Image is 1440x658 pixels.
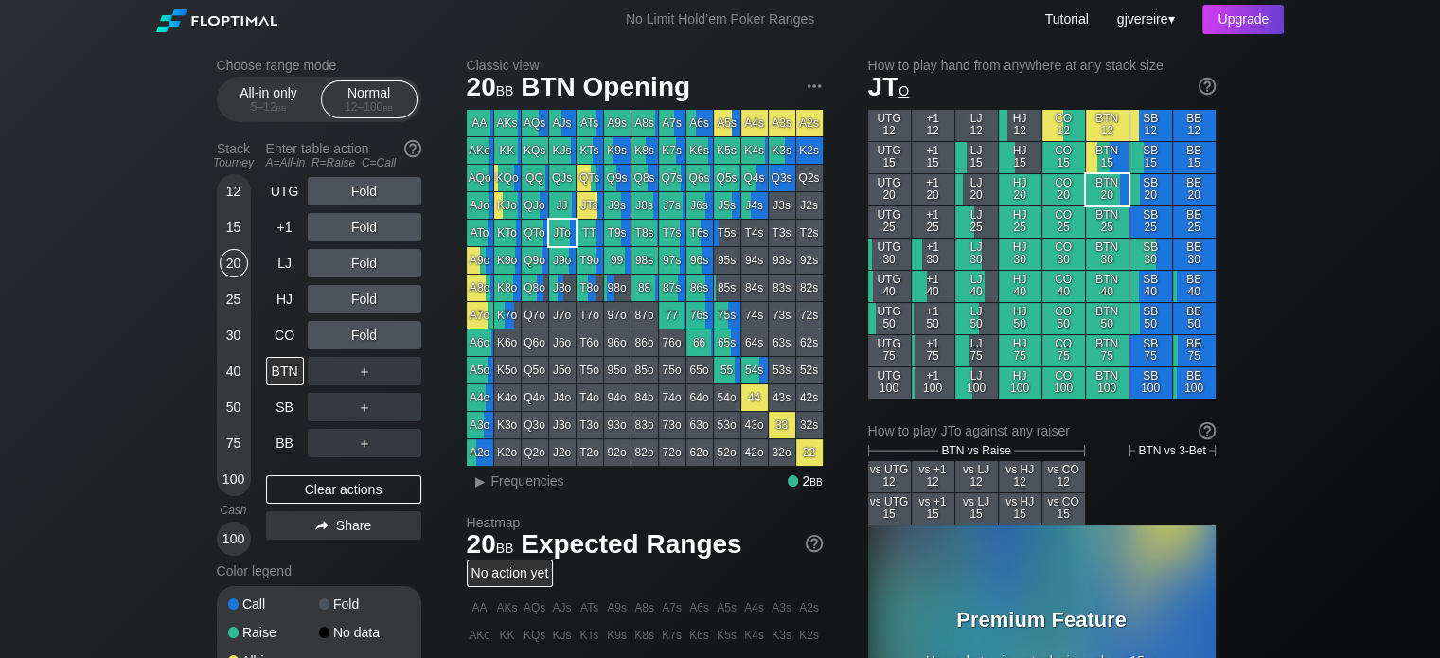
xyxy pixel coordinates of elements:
[220,393,248,421] div: 50
[631,329,658,356] div: 86o
[577,275,603,301] div: T8o
[522,137,548,164] div: KQs
[999,271,1041,302] div: HJ 40
[631,165,658,191] div: Q8s
[577,412,603,438] div: T3o
[714,220,740,246] div: T5s
[686,220,713,246] div: T6s
[912,142,954,173] div: +1 15
[494,165,521,191] div: KQo
[1173,239,1216,270] div: BB 30
[308,177,421,205] div: Fold
[467,58,823,73] h2: Classic view
[912,367,954,399] div: +1 100
[999,367,1041,399] div: HJ 100
[659,247,685,274] div: 97s
[868,72,910,101] span: JT
[549,165,576,191] div: QJs
[266,133,421,177] div: Enter table action
[577,137,603,164] div: KTs
[319,597,410,611] div: Fold
[796,192,823,219] div: J2s
[1173,110,1216,141] div: BB 12
[577,357,603,383] div: T5o
[714,329,740,356] div: 65s
[1086,110,1129,141] div: BTN 12
[220,429,248,457] div: 75
[912,335,954,366] div: +1 75
[796,110,823,136] div: A2s
[577,165,603,191] div: QTs
[631,439,658,466] div: 82o
[1045,11,1089,27] a: Tutorial
[494,412,521,438] div: K3o
[308,321,421,349] div: Fold
[804,533,825,554] img: help.32db89a4.svg
[494,192,521,219] div: KJo
[912,239,954,270] div: +1 30
[1129,271,1172,302] div: SB 40
[597,11,843,31] div: No Limit Hold’em Poker Ranges
[769,384,795,411] div: 43s
[741,137,768,164] div: K4s
[631,412,658,438] div: 83o
[999,303,1041,334] div: HJ 50
[577,302,603,329] div: T7o
[686,137,713,164] div: K6s
[276,100,287,114] span: bb
[714,357,740,383] div: 55
[686,329,713,356] div: 66
[1042,239,1085,270] div: CO 30
[1173,335,1216,366] div: BB 75
[769,357,795,383] div: 53s
[741,220,768,246] div: T4s
[714,412,740,438] div: 53o
[686,357,713,383] div: 65o
[467,192,493,219] div: AJo
[955,174,998,205] div: LJ 20
[741,357,768,383] div: 54s
[308,213,421,241] div: Fold
[714,302,740,329] div: 75s
[659,137,685,164] div: K7s
[549,412,576,438] div: J3o
[796,247,823,274] div: 92s
[522,110,548,136] div: AQs
[220,321,248,349] div: 30
[741,384,768,411] div: 44
[1129,367,1172,399] div: SB 100
[156,9,277,32] img: Floptimal logo
[225,81,312,117] div: All-in only
[769,137,795,164] div: K3s
[769,275,795,301] div: 83s
[1086,142,1129,173] div: BTN 15
[769,412,795,438] div: 33
[868,206,911,238] div: UTG 25
[868,303,911,334] div: UTG 50
[1086,335,1129,366] div: BTN 75
[868,367,911,399] div: UTG 100
[686,412,713,438] div: 63o
[549,275,576,301] div: J8o
[308,249,421,277] div: Fold
[549,439,576,466] div: J2o
[522,220,548,246] div: QTo
[329,100,409,114] div: 12 – 100
[912,271,954,302] div: +1 40
[266,357,304,385] div: BTN
[577,247,603,274] div: T9o
[577,439,603,466] div: T2o
[631,247,658,274] div: 98s
[1129,335,1172,366] div: SB 75
[868,110,911,141] div: UTG 12
[741,247,768,274] div: 94s
[494,247,521,274] div: K9o
[522,412,548,438] div: Q3o
[220,465,248,493] div: 100
[741,412,768,438] div: 43o
[577,220,603,246] div: TT
[686,302,713,329] div: 76s
[714,247,740,274] div: 95s
[549,329,576,356] div: J6o
[796,412,823,438] div: 32s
